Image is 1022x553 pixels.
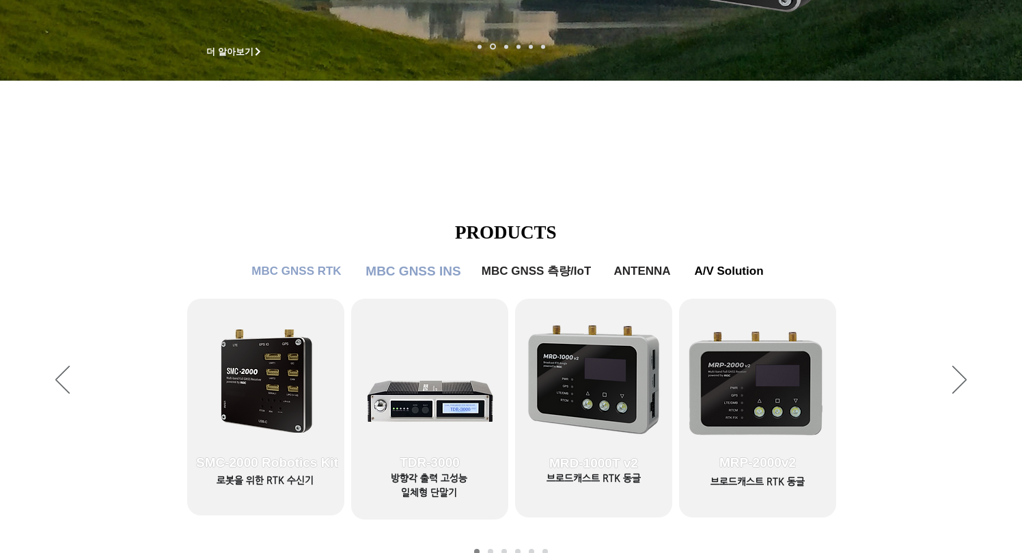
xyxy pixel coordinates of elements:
a: 로봇- SMC 2000 [478,44,482,49]
a: 측량 IoT [504,44,508,49]
a: MRP-2000v2 [679,299,836,511]
span: MRP-2000v2 [719,455,796,470]
span: TDR-3000 [400,455,460,470]
span: PRODUCTS [455,222,557,243]
span: A/V Solution [694,265,763,278]
a: 정밀농업 [541,44,545,49]
span: MBC GNSS 측량/IoT [482,263,592,279]
a: A/V Solution [685,258,773,285]
a: 자율주행 [516,44,521,49]
a: ANTENNA [608,258,676,285]
nav: 슬라이드 [473,44,549,50]
iframe: Wix Chat [865,494,1022,553]
a: TDR-3000 [351,299,508,511]
span: MRD-1000T v2 [549,456,638,471]
span: MBC GNSS INS [365,264,460,279]
span: SMC-2000 Robotics Kit [196,455,338,470]
span: 더 알아보기 [206,46,253,58]
a: MBC GNSS 측량/IoT [471,258,601,285]
span: ANTENNA [613,265,670,278]
a: MBC GNSS RTK [242,258,351,285]
a: 더 알아보기 [200,43,268,60]
a: MRD-1000T v2 [515,299,672,511]
a: 로봇 [529,44,533,49]
a: SMC-2000 Robotics Kit [189,299,346,511]
a: MBC GNSS INS [362,258,465,285]
a: 드론 8 - SMC 2000 [490,44,496,50]
button: 다음 [952,366,967,396]
button: 이전 [55,366,70,396]
span: MBC GNSS RTK [251,265,341,278]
